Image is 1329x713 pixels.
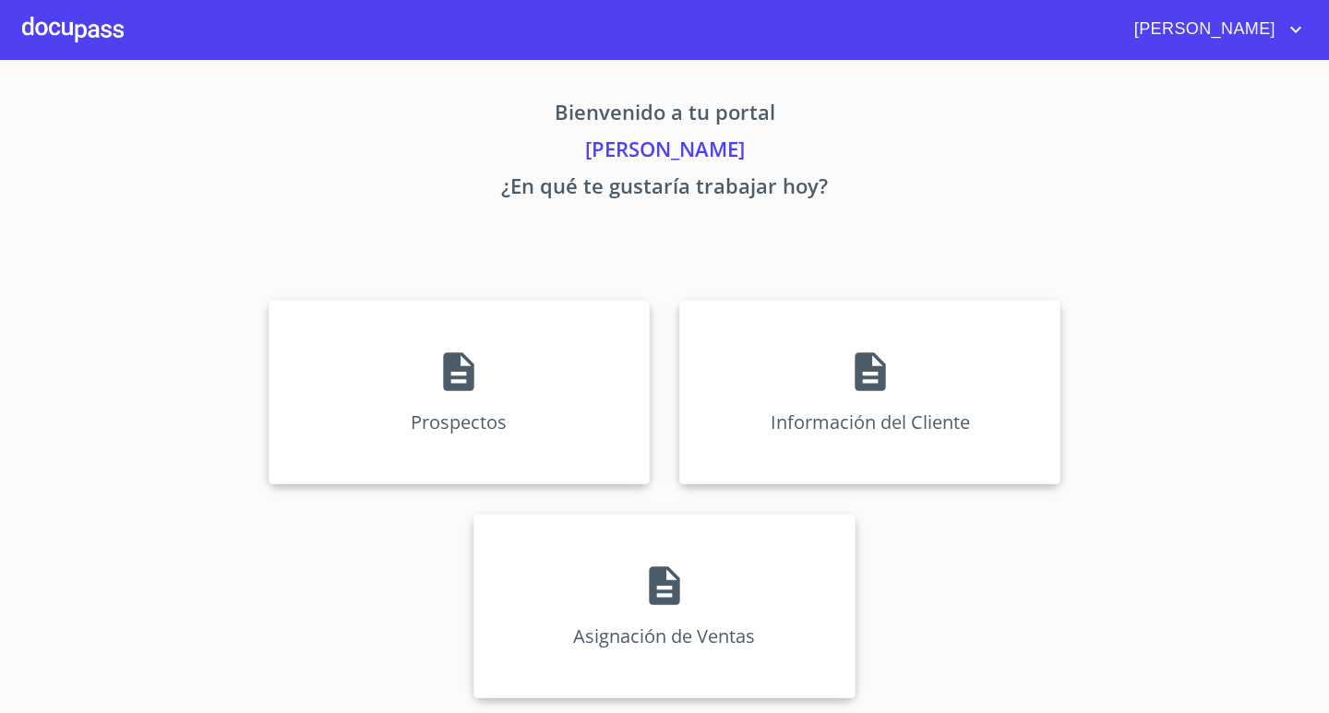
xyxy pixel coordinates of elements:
[1120,15,1307,44] button: account of current user
[96,97,1233,134] p: Bienvenido a tu portal
[96,171,1233,208] p: ¿En qué te gustaría trabajar hoy?
[1120,15,1285,44] span: [PERSON_NAME]
[573,624,755,648] p: Asignación de Ventas
[411,410,507,434] p: Prospectos
[96,134,1233,171] p: [PERSON_NAME]
[771,410,970,434] p: Información del Cliente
